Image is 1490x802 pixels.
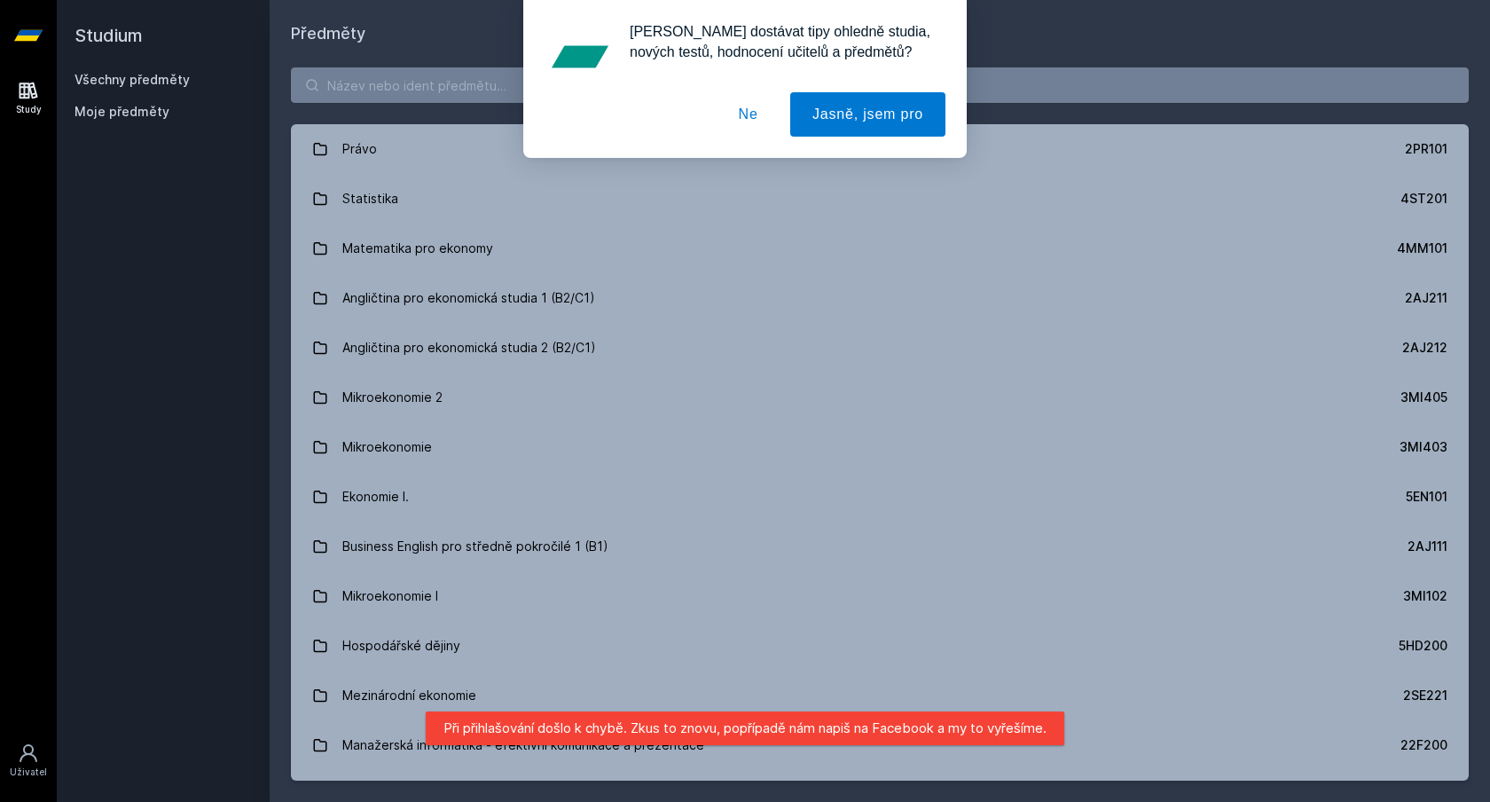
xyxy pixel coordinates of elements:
[1402,339,1447,357] div: 2AJ212
[1403,687,1447,704] div: 2SE221
[291,323,1469,373] a: Angličtina pro ekonomická studia 2 (B2/C1) 2AJ212
[790,92,945,137] button: Jasně, jsem pro
[1400,736,1447,754] div: 22F200
[342,529,608,564] div: Business English pro středně pokročilé 1 (B1)
[342,181,398,216] div: Statistika
[717,92,780,137] button: Ne
[1400,389,1447,406] div: 3MI405
[342,678,476,713] div: Mezinárodní ekonomie
[291,174,1469,224] a: Statistika 4ST201
[291,472,1469,522] a: Ekonomie I. 5EN101
[291,720,1469,770] a: Manažerská informatika - efektivní komunikace a prezentace 22F200
[291,522,1469,571] a: Business English pro středně pokročilé 1 (B1) 2AJ111
[291,571,1469,621] a: Mikroekonomie I 3MI102
[342,578,438,614] div: Mikroekonomie I
[1400,190,1447,208] div: 4ST201
[1397,240,1447,257] div: 4MM101
[545,21,616,92] img: notification icon
[291,373,1469,422] a: Mikroekonomie 2 3MI405
[291,671,1469,720] a: Mezinárodní ekonomie 2SE221
[291,224,1469,273] a: Matematika pro ekonomy 4MM101
[342,380,443,415] div: Mikroekonomie 2
[342,330,596,366] div: Angličtina pro ekonomická studia 2 (B2/C1)
[342,231,493,266] div: Matematika pro ekonomy
[291,621,1469,671] a: Hospodářské dějiny 5HD200
[342,628,460,664] div: Hospodářské dějiny
[291,422,1469,472] a: Mikroekonomie 3MI403
[342,280,595,316] div: Angličtina pro ekonomická studia 1 (B2/C1)
[1406,488,1447,506] div: 5EN101
[1403,587,1447,605] div: 3MI102
[291,273,1469,323] a: Angličtina pro ekonomická studia 1 (B2/C1) 2AJ211
[342,727,704,763] div: Manažerská informatika - efektivní komunikace a prezentace
[1399,637,1447,655] div: 5HD200
[1405,289,1447,307] div: 2AJ211
[342,429,432,465] div: Mikroekonomie
[1400,438,1447,456] div: 3MI403
[426,712,1064,745] div: Při přihlašování došlo k chybě. Zkus to znovu, popřípadě nám napiš na Facebook a my to vyřešíme.
[342,479,409,515] div: Ekonomie I.
[10,766,47,779] div: Uživatel
[616,21,945,62] div: [PERSON_NAME] dostávat tipy ohledně studia, nových testů, hodnocení učitelů a předmětů?
[1408,538,1447,555] div: 2AJ111
[4,734,53,788] a: Uživatel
